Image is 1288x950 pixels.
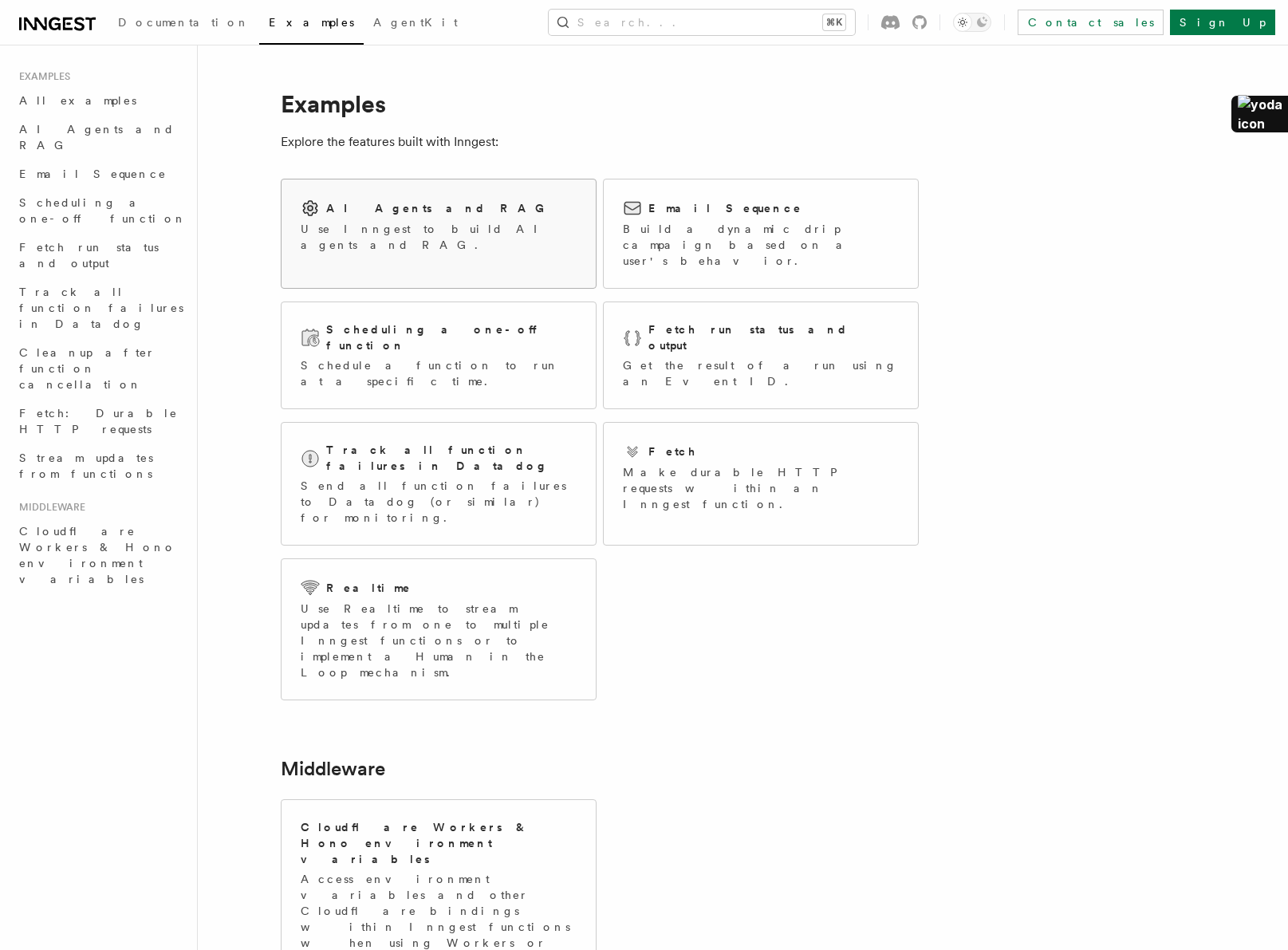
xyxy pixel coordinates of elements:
[603,179,919,289] a: Email SequenceBuild a dynamic drip campaign based on a user's behavior.
[953,13,991,32] button: Toggle dark mode
[19,123,175,152] span: AI Agents and RAG
[13,443,187,488] a: Stream updates from functions
[19,286,183,330] span: Track all function failures in Datadog
[281,89,919,118] h1: Examples
[623,464,899,512] p: Make durable HTTP requests within an Inngest function.
[623,357,899,389] p: Get the result of a run using an Event ID.
[19,451,153,480] span: Stream updates from functions
[13,501,85,514] span: Middleware
[19,241,159,270] span: Fetch run status and output
[1170,10,1275,35] a: Sign Up
[281,558,597,700] a: RealtimeUse Realtime to stream updates from one to multiple Inngest functions or to implement a H...
[603,422,919,546] a: FetchMake durable HTTP requests within an Inngest function.
[19,168,167,180] span: Email Sequence
[301,601,577,680] p: Use Realtime to stream updates from one to multiple Inngest functions or to implement a Human in ...
[259,5,364,45] a: Examples
[281,422,597,546] a: Track all function failures in DatadogSend all function failures to Datadog (or similar) for moni...
[326,442,577,474] h2: Track all function failures in Datadog
[326,321,577,353] h2: Scheduling a one-off function
[301,357,577,389] p: Schedule a function to run at a specific time.
[13,70,70,83] span: Examples
[364,5,467,43] a: AgentKit
[326,580,412,596] h2: Realtime
[1018,10,1164,35] a: Contact sales
[281,131,919,153] p: Explore the features built with Inngest:
[13,160,187,188] a: Email Sequence
[13,86,187,115] a: All examples
[648,443,697,459] h2: Fetch
[301,819,577,867] h2: Cloudflare Workers & Hono environment variables
[13,517,187,593] a: Cloudflare Workers & Hono environment variables
[823,14,845,30] kbd: ⌘K
[19,407,178,436] span: Fetch: Durable HTTP requests
[108,5,259,43] a: Documentation
[648,200,802,216] h2: Email Sequence
[549,10,855,35] button: Search...⌘K
[19,94,136,107] span: All examples
[603,302,919,409] a: Fetch run status and outputGet the result of a run using an Event ID.
[13,115,187,160] a: AI Agents and RAG
[326,200,553,216] h2: AI Agents and RAG
[301,221,577,253] p: Use Inngest to build AI agents and RAG.
[281,758,385,780] a: Middleware
[19,196,187,225] span: Scheduling a one-off function
[13,338,187,399] a: Cleanup after function cancellation
[269,16,354,29] span: Examples
[373,16,458,29] span: AgentKit
[118,16,250,29] span: Documentation
[13,278,187,338] a: Track all function failures in Datadog
[13,399,187,443] a: Fetch: Durable HTTP requests
[301,478,577,526] p: Send all function failures to Datadog (or similar) for monitoring.
[19,525,176,585] span: Cloudflare Workers & Hono environment variables
[281,302,597,409] a: Scheduling a one-off functionSchedule a function to run at a specific time.
[281,179,597,289] a: AI Agents and RAGUse Inngest to build AI agents and RAG.
[19,346,156,391] span: Cleanup after function cancellation
[623,221,899,269] p: Build a dynamic drip campaign based on a user's behavior.
[648,321,899,353] h2: Fetch run status and output
[13,233,187,278] a: Fetch run status and output
[13,188,187,233] a: Scheduling a one-off function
